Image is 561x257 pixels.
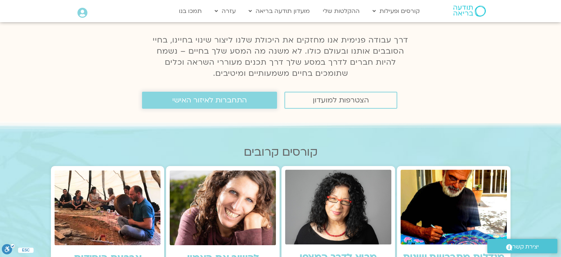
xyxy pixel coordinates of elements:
[369,4,423,18] a: קורסים ופעילות
[211,4,239,18] a: עזרה
[51,146,510,159] h2: קורסים קרובים
[142,92,277,109] a: התחברות לאיזור האישי
[313,96,369,104] span: הצטרפות למועדון
[512,242,539,252] span: יצירת קשר
[487,239,557,253] a: יצירת קשר
[172,96,247,104] span: התחברות לאיזור האישי
[284,92,397,109] a: הצטרפות למועדון
[149,35,413,79] p: דרך עבודה פנימית אנו מחזקים את היכולת שלנו ליצור שינוי בחיינו, בחיי הסובבים אותנו ובעולם כולו. לא...
[319,4,363,18] a: ההקלטות שלי
[245,4,314,18] a: מועדון תודעה בריאה
[453,6,486,17] img: תודעה בריאה
[175,4,205,18] a: תמכו בנו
